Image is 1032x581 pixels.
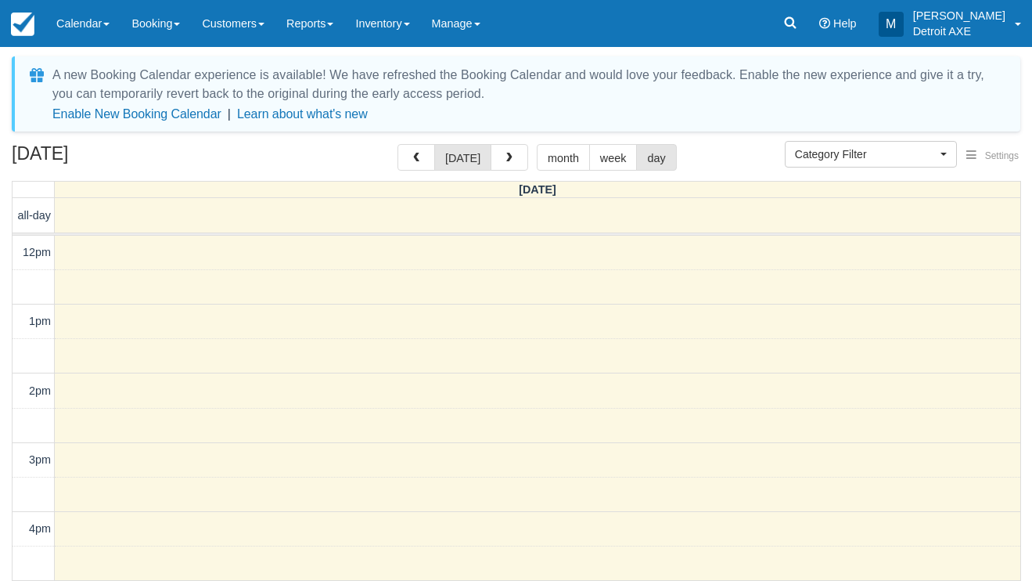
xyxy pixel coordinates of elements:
[819,18,830,29] i: Help
[434,144,491,171] button: [DATE]
[29,522,51,535] span: 4pm
[519,183,556,196] span: [DATE]
[589,144,638,171] button: week
[29,315,51,327] span: 1pm
[957,145,1028,168] button: Settings
[913,8,1005,23] p: [PERSON_NAME]
[879,12,904,37] div: M
[11,13,34,36] img: checkfront-main-nav-mini-logo.png
[795,146,937,162] span: Category Filter
[52,106,221,122] button: Enable New Booking Calendar
[636,144,676,171] button: day
[985,150,1019,161] span: Settings
[237,107,368,121] a: Learn about what's new
[29,384,51,397] span: 2pm
[52,66,1001,103] div: A new Booking Calendar experience is available! We have refreshed the Booking Calendar and would ...
[29,453,51,466] span: 3pm
[228,107,231,121] span: |
[12,144,210,173] h2: [DATE]
[913,23,1005,39] p: Detroit AXE
[537,144,590,171] button: month
[785,141,957,168] button: Category Filter
[18,209,51,222] span: all-day
[23,246,51,258] span: 12pm
[833,17,857,30] span: Help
